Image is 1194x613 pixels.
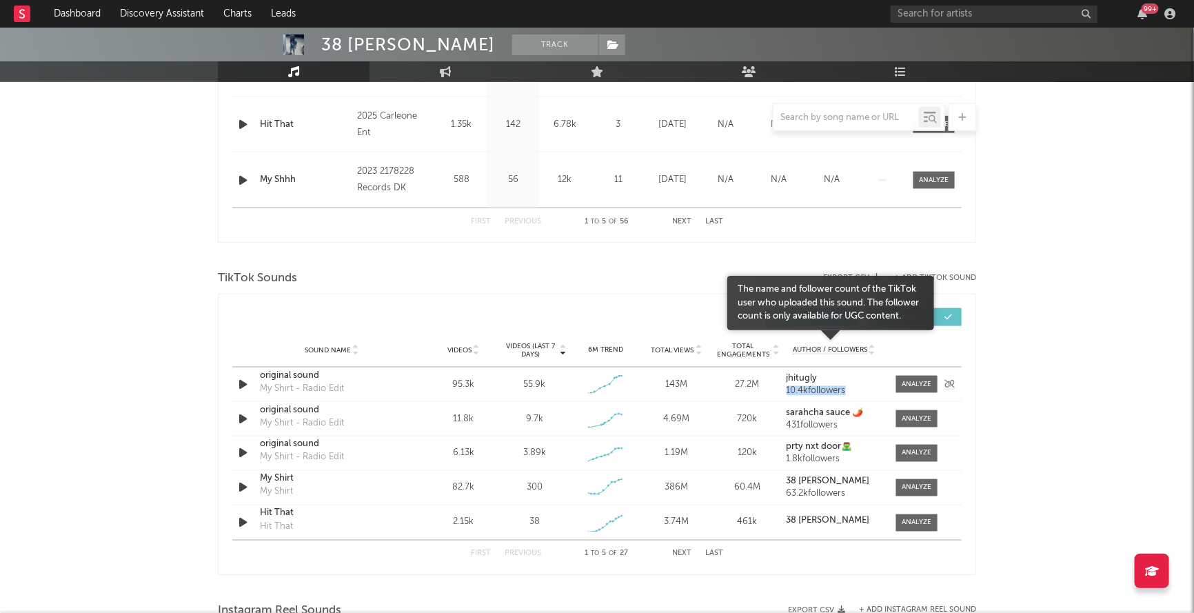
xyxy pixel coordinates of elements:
[574,345,638,355] div: 6M Trend
[787,408,882,418] a: sarahcha sauce 🌶️
[880,274,976,282] button: + Add TikTok Sound
[716,378,780,392] div: 27.2M
[260,472,404,486] a: My Shirt
[716,516,780,530] div: 461k
[432,481,496,495] div: 82.7k
[260,403,404,417] a: original sound
[591,219,599,225] span: to
[787,455,882,465] div: 1.8k followers
[432,378,496,392] div: 95.3k
[787,408,864,417] strong: sarahcha sauce 🌶️
[645,481,709,495] div: 386M
[471,218,491,225] button: First
[321,34,495,55] div: 38 [PERSON_NAME]
[645,516,709,530] div: 3.74M
[505,550,541,558] button: Previous
[738,283,924,323] div: The name and follower count of the TikTok user who uploaded this sound. The follower count is onl...
[672,218,691,225] button: Next
[645,378,709,392] div: 143M
[357,163,432,197] div: 2023 2178228 Records DK
[787,421,882,430] div: 431 followers
[716,447,780,461] div: 120k
[512,34,598,55] button: Track
[260,382,344,396] div: My Shirt - Radio Edit
[260,451,344,465] div: My Shirt - Radio Edit
[645,412,709,426] div: 4.69M
[505,218,541,225] button: Previous
[787,443,882,452] a: prty nxt door🧟‍♂️
[894,274,976,282] button: + Add TikTok Sound
[1142,3,1159,14] div: 99 +
[787,490,882,499] div: 63.2k followers
[569,546,645,563] div: 1 5 27
[716,342,771,359] span: Total Engagements
[432,516,496,530] div: 2.15k
[716,481,780,495] div: 60.4M
[527,481,543,495] div: 300
[260,507,404,521] a: Hit That
[491,173,536,187] div: 56
[543,173,587,187] div: 12k
[260,485,293,499] div: My Shirt
[218,270,297,287] span: TikTok Sounds
[526,412,543,426] div: 9.7k
[609,551,618,557] span: of
[471,550,491,558] button: First
[793,345,867,354] span: Author / Followers
[787,477,870,486] strong: 38 [PERSON_NAME]
[439,173,484,187] div: 588
[809,173,855,187] div: N/A
[787,477,882,487] a: 38 [PERSON_NAME]
[787,516,870,525] strong: 38 [PERSON_NAME]
[569,214,645,230] div: 1 5 56
[503,342,558,359] span: Videos (last 7 days)
[1137,8,1147,19] button: 99+
[672,550,691,558] button: Next
[447,346,472,354] span: Videos
[432,412,496,426] div: 11.8k
[305,346,351,354] span: Sound Name
[260,521,293,534] div: Hit That
[609,219,617,225] span: of
[787,374,882,383] a: jhitugly
[529,516,540,530] div: 38
[891,6,1097,23] input: Search for artists
[773,112,919,123] input: Search by song name or URL
[594,173,642,187] div: 11
[523,447,546,461] div: 3.89k
[787,516,882,526] a: 38 [PERSON_NAME]
[651,346,694,354] span: Total Views
[260,173,350,187] a: My Shhh
[787,374,818,383] strong: jhitugly
[260,369,404,383] a: original sound
[591,551,600,557] span: to
[702,173,749,187] div: N/A
[260,416,344,430] div: My Shirt - Radio Edit
[823,274,880,282] button: Export CSV
[705,218,723,225] button: Last
[756,173,802,187] div: N/A
[432,447,496,461] div: 6.13k
[260,438,404,452] a: original sound
[523,378,545,392] div: 55.9k
[716,412,780,426] div: 720k
[787,443,853,452] strong: prty nxt door🧟‍♂️
[645,447,709,461] div: 1.19M
[787,386,882,396] div: 10.4k followers
[705,550,723,558] button: Last
[649,173,696,187] div: [DATE]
